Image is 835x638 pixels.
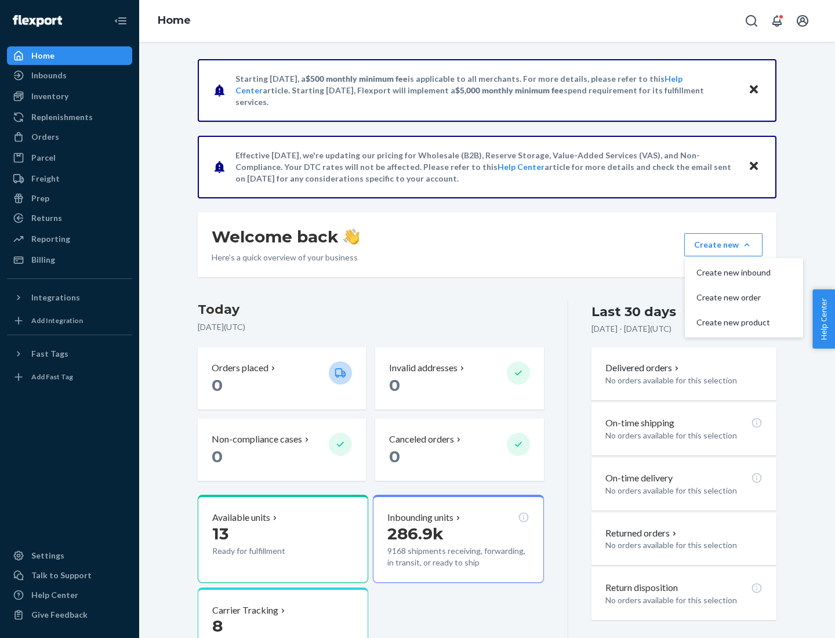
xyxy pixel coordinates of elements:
[7,108,132,126] a: Replenishments
[7,566,132,585] a: Talk to Support
[7,546,132,565] a: Settings
[212,604,278,617] p: Carrier Tracking
[696,293,771,302] span: Create new order
[7,311,132,330] a: Add Integration
[7,128,132,146] a: Orders
[7,209,132,227] a: Returns
[31,90,68,102] div: Inventory
[212,447,223,466] span: 0
[31,233,70,245] div: Reporting
[31,173,60,184] div: Freight
[591,303,676,321] div: Last 30 days
[7,46,132,65] a: Home
[212,252,360,263] p: Here’s a quick overview of your business
[343,229,360,245] img: hand-wave emoji
[198,300,544,319] h3: Today
[7,606,132,624] button: Give Feedback
[389,361,458,375] p: Invalid addresses
[31,348,68,360] div: Fast Tags
[389,447,400,466] span: 0
[375,419,543,481] button: Canceled orders 0
[198,347,366,409] button: Orders placed 0
[605,594,763,606] p: No orders available for this selection
[455,85,564,95] span: $5,000 monthly minimum fee
[605,472,673,485] p: On-time delivery
[791,9,814,32] button: Open account menu
[31,193,49,204] div: Prep
[7,586,132,604] a: Help Center
[605,485,763,496] p: No orders available for this selection
[605,527,679,540] button: Returned orders
[235,73,737,108] p: Starting [DATE], a is applicable to all merchants. For more details, please refer to this article...
[212,226,360,247] h1: Welcome back
[198,495,368,583] button: Available units13Ready for fulfillment
[31,254,55,266] div: Billing
[7,230,132,248] a: Reporting
[212,361,268,375] p: Orders placed
[212,545,320,557] p: Ready for fulfillment
[389,433,454,446] p: Canceled orders
[7,368,132,386] a: Add Fast Tag
[605,430,763,441] p: No orders available for this selection
[605,375,763,386] p: No orders available for this selection
[198,419,366,481] button: Non-compliance cases 0
[158,14,191,27] a: Home
[109,9,132,32] button: Close Navigation
[31,212,62,224] div: Returns
[212,616,223,636] span: 8
[7,288,132,307] button: Integrations
[812,289,835,349] button: Help Center
[746,158,761,175] button: Close
[31,609,88,621] div: Give Feedback
[696,269,771,277] span: Create new inbound
[375,347,543,409] button: Invalid addresses 0
[7,148,132,167] a: Parcel
[31,550,64,561] div: Settings
[696,318,771,327] span: Create new product
[7,87,132,106] a: Inventory
[687,310,801,335] button: Create new product
[7,169,132,188] a: Freight
[148,4,200,38] ol: breadcrumbs
[306,74,408,84] span: $500 monthly minimum fee
[31,152,56,164] div: Parcel
[687,285,801,310] button: Create new order
[605,416,674,430] p: On-time shipping
[498,162,544,172] a: Help Center
[31,292,80,303] div: Integrations
[212,524,228,543] span: 13
[605,361,681,375] button: Delivered orders
[31,70,67,81] div: Inbounds
[387,545,529,568] p: 9168 shipments receiving, forwarding, in transit, or ready to ship
[31,570,92,581] div: Talk to Support
[7,251,132,269] a: Billing
[31,131,59,143] div: Orders
[7,189,132,208] a: Prep
[31,111,93,123] div: Replenishments
[235,150,737,184] p: Effective [DATE], we're updating our pricing for Wholesale (B2B), Reserve Storage, Value-Added Se...
[7,345,132,363] button: Fast Tags
[31,316,83,325] div: Add Integration
[212,375,223,395] span: 0
[7,66,132,85] a: Inbounds
[684,233,763,256] button: Create newCreate new inboundCreate new orderCreate new product
[373,495,543,583] button: Inbounding units286.9k9168 shipments receiving, forwarding, in transit, or ready to ship
[765,9,789,32] button: Open notifications
[740,9,763,32] button: Open Search Box
[591,323,671,335] p: [DATE] - [DATE] ( UTC )
[746,82,761,99] button: Close
[212,511,270,524] p: Available units
[387,524,444,543] span: 286.9k
[31,589,78,601] div: Help Center
[605,581,678,594] p: Return disposition
[605,539,763,551] p: No orders available for this selection
[212,433,302,446] p: Non-compliance cases
[13,15,62,27] img: Flexport logo
[31,50,55,61] div: Home
[389,375,400,395] span: 0
[31,372,73,382] div: Add Fast Tag
[198,321,544,333] p: [DATE] ( UTC )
